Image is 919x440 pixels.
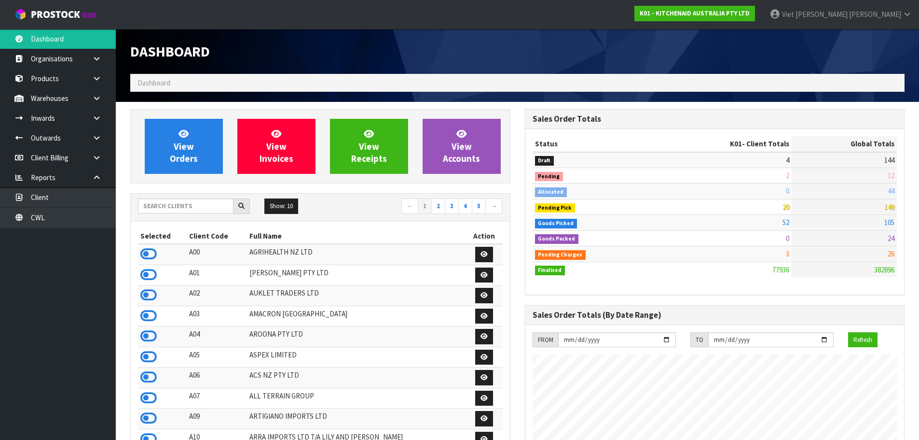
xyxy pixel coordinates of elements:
[187,409,247,429] td: A09
[535,156,554,166] span: Draft
[31,8,80,21] span: ProStock
[14,8,27,20] img: cube-alt.png
[187,265,247,285] td: A01
[247,368,466,388] td: ACS NZ PTY LTD
[187,347,247,368] td: A05
[730,139,742,148] span: K01
[328,199,503,215] nav: Page navigation
[82,11,97,20] small: WMS
[138,228,187,244] th: Selected
[445,199,459,214] a: 3
[884,156,894,165] span: 144
[786,234,789,243] span: 0
[145,119,223,174] a: ViewOrders
[247,265,466,285] td: [PERSON_NAME] PTY LTD
[264,199,298,214] button: Show: 10
[533,114,897,124] h3: Sales Order Totals
[786,186,789,196] span: 0
[533,332,558,348] div: FROM
[187,306,247,326] td: A03
[533,311,897,320] h3: Sales Order Totals (By Date Range)
[535,203,576,213] span: Pending Pick
[888,186,894,196] span: 44
[888,234,894,243] span: 24
[137,78,170,87] span: Dashboard
[260,128,293,164] span: View Invoices
[782,202,789,212] span: 20
[247,388,466,409] td: ALL TERRAIN GROUP
[884,218,894,227] span: 105
[330,119,408,174] a: ViewReceipts
[418,199,432,214] a: 1
[782,218,789,227] span: 52
[187,244,247,265] td: A00
[782,10,848,19] span: Viet [PERSON_NAME]
[653,136,792,152] th: - Client Totals
[535,250,586,260] span: Pending Charges
[187,228,247,244] th: Client Code
[423,119,501,174] a: ViewAccounts
[247,326,466,347] td: AROONA PTY LTD
[187,368,247,388] td: A06
[247,409,466,429] td: ARTIGIANO IMPORTS LTD
[247,347,466,368] td: ASPEX LIMITED
[690,332,708,348] div: TO
[535,234,579,244] span: Goods Packed
[247,244,466,265] td: AGRIHEALTH NZ LTD
[170,128,198,164] span: View Orders
[130,42,210,60] span: Dashboard
[431,199,445,214] a: 2
[485,199,502,214] a: →
[848,332,878,348] button: Refresh
[458,199,472,214] a: 4
[533,136,653,152] th: Status
[640,9,750,17] strong: K01 - KITCHENAID AUSTRALIA PTY LTD
[535,187,567,197] span: Allocated
[138,199,233,213] input: Search clients
[187,388,247,409] td: A07
[472,199,486,214] a: 5
[786,156,789,165] span: 4
[443,128,480,164] span: View Accounts
[247,285,466,306] td: AUKLET TRADERS LTD
[849,10,901,19] span: [PERSON_NAME]
[786,171,789,180] span: 2
[247,228,466,244] th: Full Name
[792,136,897,152] th: Global Totals
[535,172,563,182] span: Pending
[535,219,577,228] span: Goods Picked
[187,285,247,306] td: A02
[786,249,789,258] span: 3
[888,171,894,180] span: 12
[351,128,387,164] span: View Receipts
[888,249,894,258] span: 26
[237,119,315,174] a: ViewInvoices
[247,306,466,326] td: AMACRON [GEOGRAPHIC_DATA]
[874,265,894,274] span: 382896
[466,228,503,244] th: Action
[634,6,755,21] a: K01 - KITCHENAID AUSTRALIA PTY LTD
[772,265,789,274] span: 77936
[884,202,894,212] span: 149
[187,326,247,347] td: A04
[535,266,565,275] span: Finalised
[401,199,418,214] a: ←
